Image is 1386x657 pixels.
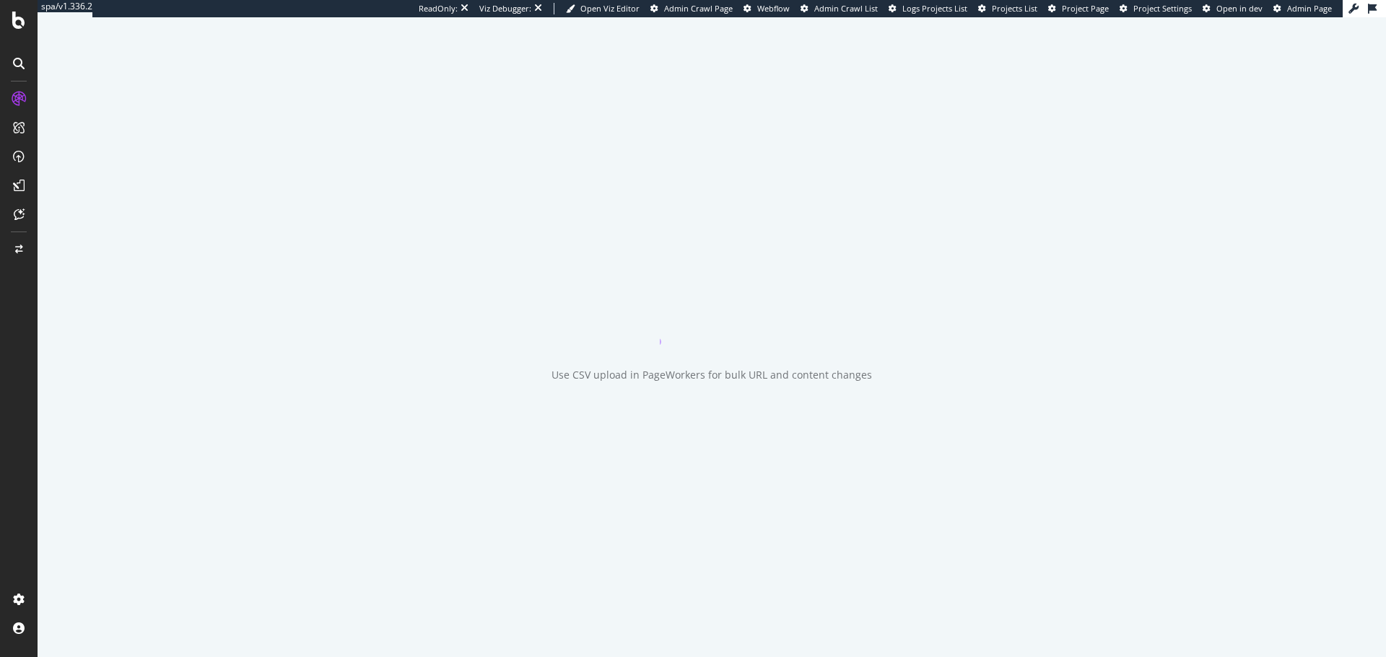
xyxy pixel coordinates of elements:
span: Open Viz Editor [580,3,640,14]
a: Projects List [978,3,1037,14]
a: Admin Page [1273,3,1332,14]
a: Webflow [744,3,790,14]
a: Logs Projects List [889,3,967,14]
a: Admin Crawl Page [650,3,733,14]
a: Project Settings [1120,3,1192,14]
div: animation [660,293,764,345]
a: Admin Crawl List [801,3,878,14]
span: Projects List [992,3,1037,14]
span: Admin Crawl Page [664,3,733,14]
a: Project Page [1048,3,1109,14]
a: Open Viz Editor [566,3,640,14]
a: Open in dev [1203,3,1263,14]
span: Admin Page [1287,3,1332,14]
span: Open in dev [1216,3,1263,14]
div: ReadOnly: [419,3,458,14]
span: Admin Crawl List [814,3,878,14]
div: Viz Debugger: [479,3,531,14]
span: Logs Projects List [902,3,967,14]
div: Use CSV upload in PageWorkers for bulk URL and content changes [552,368,872,382]
span: Project Page [1062,3,1109,14]
span: Project Settings [1133,3,1192,14]
span: Webflow [757,3,790,14]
